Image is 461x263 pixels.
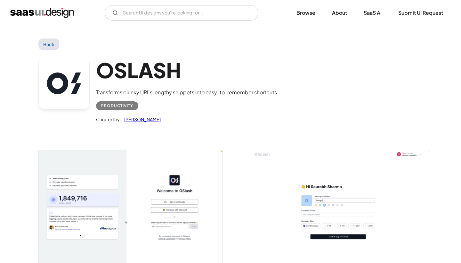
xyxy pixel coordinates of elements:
a: [PERSON_NAME] [121,115,161,123]
a: Submit UI Request [391,6,451,20]
a: Browse [289,6,323,20]
a: Back [38,38,59,50]
form: Email Form [105,5,258,21]
div: Transforms clunky URLs lengthy snippets into easy-to-remember shortcuts. [96,89,279,96]
input: Search UI designs you're looking for... [105,5,258,21]
a: home [10,8,74,18]
a: About [324,6,355,20]
div: Curated by: [96,115,121,123]
h1: OSLASH [96,58,279,82]
a: SaaS Ai [356,6,389,20]
div: Productivity [101,102,133,110]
